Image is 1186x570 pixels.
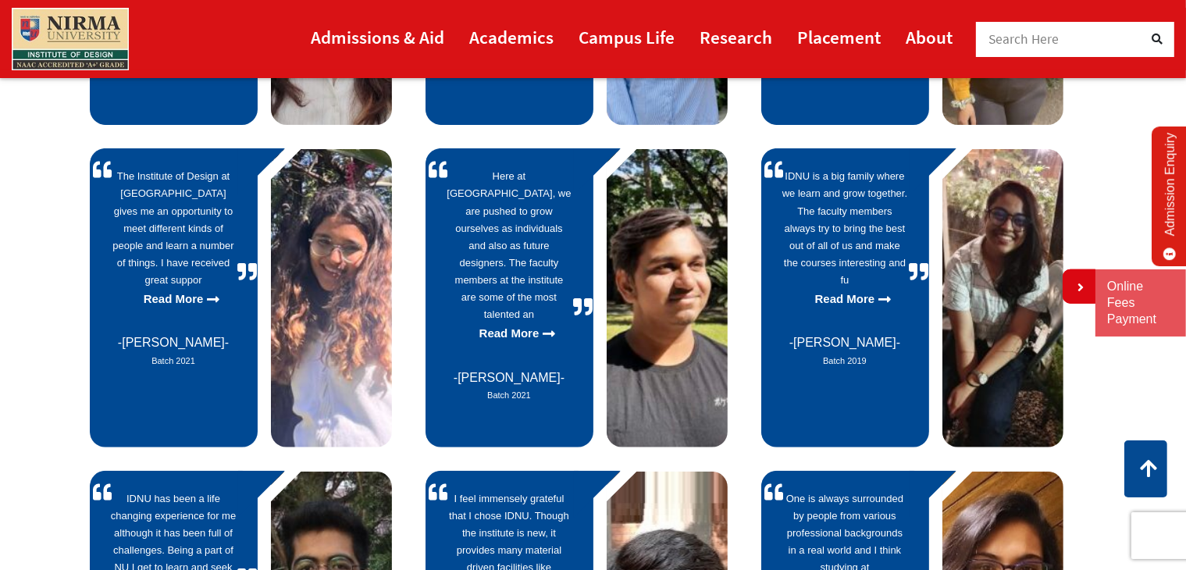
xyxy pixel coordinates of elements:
cite: Source Title [782,354,908,369]
a: Academics [469,20,554,55]
img: Rushi Godhani [607,149,728,447]
span: [PERSON_NAME] [118,336,229,349]
a: Admissions & Aid [311,20,444,55]
a: Research [700,20,772,55]
a: Read More [111,289,237,309]
a: Placement [797,20,881,55]
span: Search Here [988,30,1060,48]
a: About [906,20,953,55]
img: Vedsri Sah [942,149,1063,447]
cite: Source Title [447,388,572,403]
a: Read More [782,289,908,309]
a: Online Fees Payment [1107,279,1174,327]
img: Nishi Dave [271,149,392,447]
span: [PERSON_NAME] [789,336,900,349]
a: Campus Life [579,20,675,55]
span: [PERSON_NAME] [454,371,565,384]
a: Here at [GEOGRAPHIC_DATA], we are pushed to grow ourselves as individuals and also as future desi... [447,168,572,323]
a: Read More [447,323,572,344]
a: IDNU is a big family where we learn and grow together. The faculty members always try to bring th... [782,168,908,289]
cite: Source Title [111,354,237,369]
img: main_logo [12,8,129,70]
a: The Institute of Design at [GEOGRAPHIC_DATA] gives me an opportunity to meet different kinds of p... [111,168,237,289]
